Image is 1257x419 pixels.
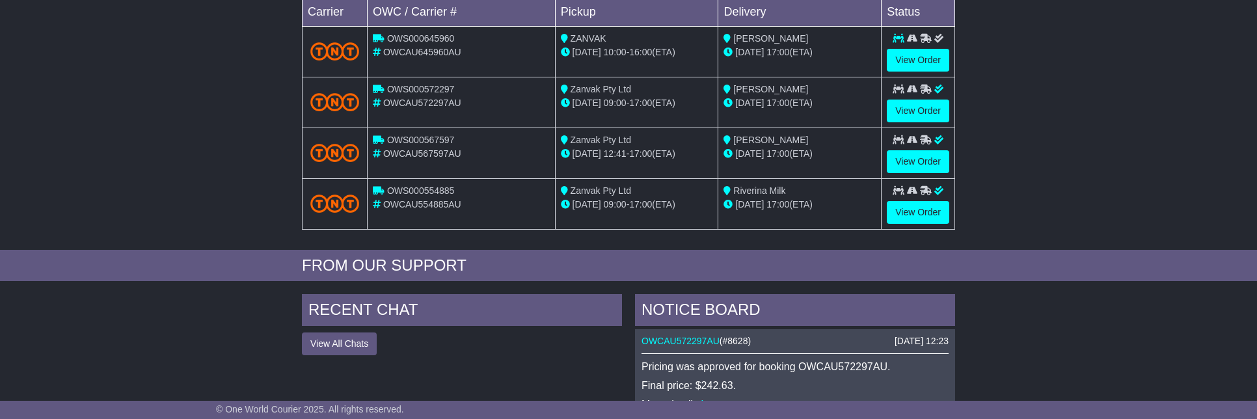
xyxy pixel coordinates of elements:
[387,185,455,196] span: OWS000554885
[216,404,404,414] span: © One World Courier 2025. All rights reserved.
[573,98,601,108] span: [DATE]
[571,33,606,44] span: ZANVAK
[701,399,722,410] a: here
[723,96,876,110] div: (ETA)
[887,150,949,173] a: View Order
[387,84,455,94] span: OWS000572297
[642,336,949,347] div: ( )
[302,294,622,329] div: RECENT CHAT
[571,84,631,94] span: Zanvak Pty Ltd
[733,33,808,44] span: [PERSON_NAME]
[571,185,631,196] span: Zanvak Pty Ltd
[735,199,764,209] span: [DATE]
[310,144,359,161] img: TNT_Domestic.png
[723,46,876,59] div: (ETA)
[766,98,789,108] span: 17:00
[604,148,627,159] span: 12:41
[629,98,652,108] span: 17:00
[642,398,949,411] p: More details: .
[604,47,627,57] span: 10:00
[766,47,789,57] span: 17:00
[887,49,949,72] a: View Order
[733,185,785,196] span: Riverina Milk
[723,336,748,346] span: #8628
[629,47,652,57] span: 16:00
[629,199,652,209] span: 17:00
[766,199,789,209] span: 17:00
[735,148,764,159] span: [DATE]
[766,148,789,159] span: 17:00
[735,47,764,57] span: [DATE]
[642,360,949,373] p: Pricing was approved for booking OWCAU572297AU.
[887,100,949,122] a: View Order
[310,42,359,60] img: TNT_Domestic.png
[642,379,949,392] p: Final price: $242.63.
[383,98,461,108] span: OWCAU572297AU
[561,96,713,110] div: - (ETA)
[895,336,949,347] div: [DATE] 12:23
[735,98,764,108] span: [DATE]
[573,199,601,209] span: [DATE]
[383,148,461,159] span: OWCAU567597AU
[387,135,455,145] span: OWS000567597
[723,147,876,161] div: (ETA)
[383,47,461,57] span: OWCAU645960AU
[573,148,601,159] span: [DATE]
[561,147,713,161] div: - (ETA)
[561,198,713,211] div: - (ETA)
[310,93,359,111] img: TNT_Domestic.png
[571,135,631,145] span: Zanvak Pty Ltd
[302,256,955,275] div: FROM OUR SUPPORT
[887,201,949,224] a: View Order
[723,198,876,211] div: (ETA)
[573,47,601,57] span: [DATE]
[604,98,627,108] span: 09:00
[635,294,955,329] div: NOTICE BOARD
[383,199,461,209] span: OWCAU554885AU
[310,195,359,212] img: TNT_Domestic.png
[642,336,720,346] a: OWCAU572297AU
[629,148,652,159] span: 17:00
[302,332,377,355] button: View All Chats
[733,84,808,94] span: [PERSON_NAME]
[604,199,627,209] span: 09:00
[561,46,713,59] div: - (ETA)
[387,33,455,44] span: OWS000645960
[733,135,808,145] span: [PERSON_NAME]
